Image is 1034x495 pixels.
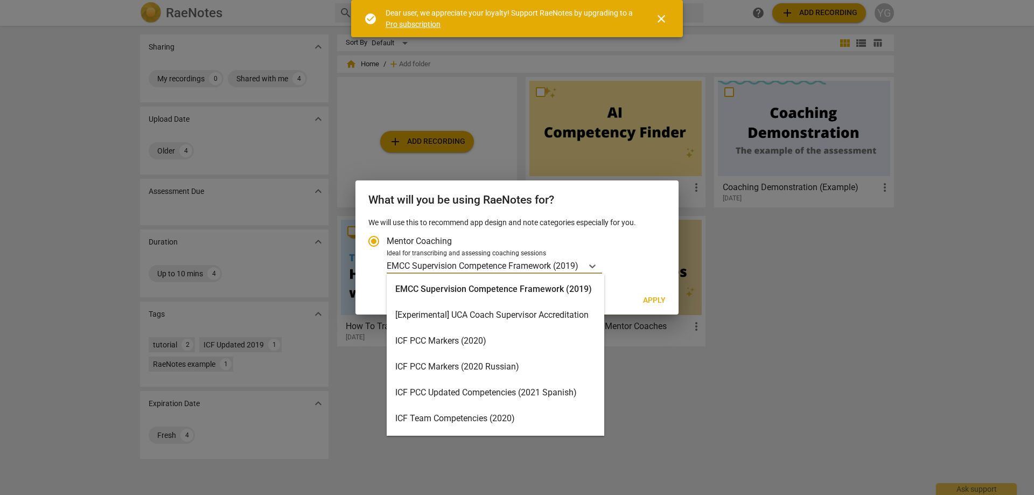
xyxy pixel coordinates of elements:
div: ICF Updated Competencies (2019 Japanese) [387,431,604,457]
div: [Experimental] UCA Coach Supervisor Accreditation [387,302,604,328]
input: Ideal for transcribing and assessing coaching sessionsEMCC Supervision Competence Framework (2019) [579,261,582,271]
div: ICF PCC Updated Competencies (2021 Spanish) [387,380,604,406]
button: Apply [634,291,674,310]
p: EMCC Supervision Competence Framework (2019) [387,260,578,272]
div: Account type [368,228,666,274]
span: close [655,12,668,25]
span: Apply [643,295,666,306]
div: ICF PCC Markers (2020 Russian) [387,354,604,380]
button: Close [648,6,674,32]
div: ICF Team Competencies (2020) [387,406,604,431]
div: EMCC Supervision Competence Framework (2019) [387,276,604,302]
span: check_circle [364,12,377,25]
div: ICF PCC Markers (2020) [387,328,604,354]
div: Ideal for transcribing and assessing coaching sessions [387,249,662,259]
a: Pro subscription [386,20,441,29]
span: Mentor Coaching [387,235,452,247]
p: We will use this to recommend app design and note categories especially for you. [368,217,666,228]
h2: What will you be using RaeNotes for? [368,193,666,207]
div: Dear user, we appreciate your loyalty! Support RaeNotes by upgrading to a [386,8,635,30]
